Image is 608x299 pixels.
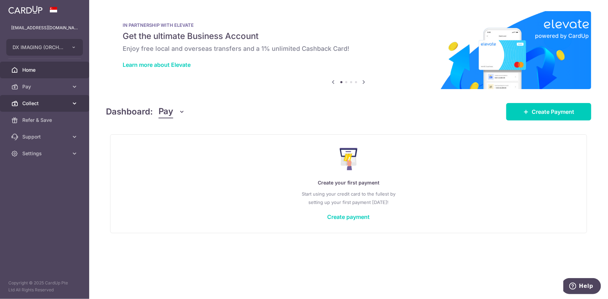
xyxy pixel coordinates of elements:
span: Refer & Save [22,117,68,124]
p: [EMAIL_ADDRESS][DOMAIN_NAME] [11,24,78,31]
button: Pay [159,105,185,118]
span: Collect [22,100,68,107]
span: Home [22,66,68,73]
h6: Enjoy free local and overseas transfers and a 1% unlimited Cashback Card! [123,45,575,53]
a: Learn more about Elevate [123,61,191,68]
span: Pay [22,83,68,90]
a: Create payment [328,213,370,220]
span: DX IMAGING (ORCHARD) PTE LTD [13,44,64,51]
img: CardUp [8,6,43,14]
span: Create Payment [532,108,574,116]
span: Pay [159,105,173,118]
p: IN PARTNERSHIP WITH ELEVATE [123,22,575,28]
p: Start using your credit card to the fullest by setting up your first payment [DATE]! [124,190,573,206]
h4: Dashboard: [106,105,153,118]
span: Settings [22,150,68,157]
iframe: Opens a widget where you can find more information [563,278,601,296]
img: Make Payment [340,148,357,170]
p: Create your first payment [124,179,573,187]
h5: Get the ultimate Business Account [123,31,575,42]
span: Support [22,133,68,140]
img: Renovation banner [106,11,591,89]
button: DX IMAGING (ORCHARD) PTE LTD [6,39,83,56]
a: Create Payment [506,103,591,120]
